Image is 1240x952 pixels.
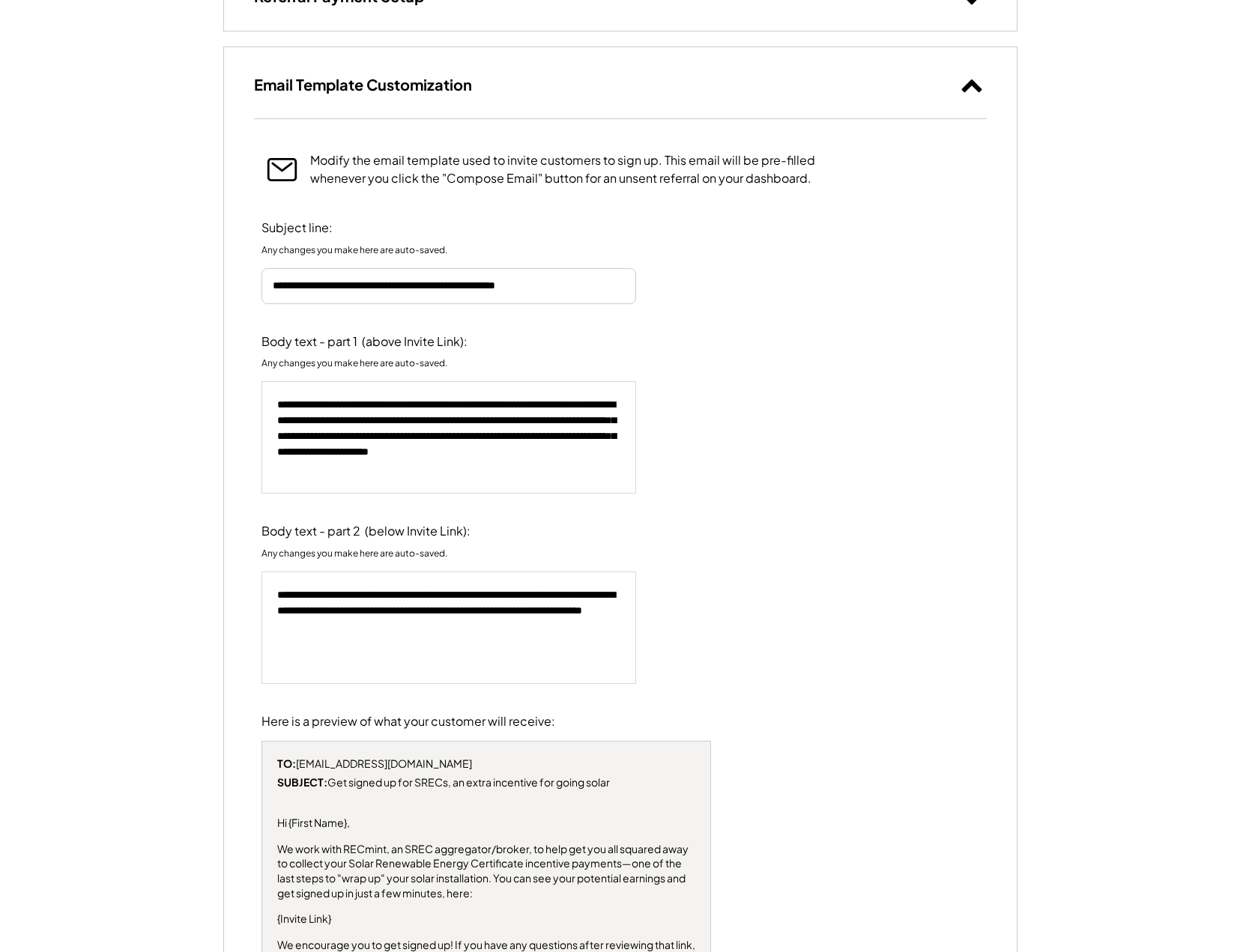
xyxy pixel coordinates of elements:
[261,243,447,257] div: Any changes you make here are auto-saved.
[277,816,350,831] div: Hi {First Name},
[254,75,472,94] h3: Email Template Customization
[261,547,447,560] div: Any changes you make here are auto-saved.
[310,151,835,187] div: Modify the email template used to invite customers to sign up. This email will be pre-filled when...
[261,714,555,730] div: Here is a preview of what your customer will receive:
[277,757,472,771] div: [EMAIL_ADDRESS][DOMAIN_NAME]
[261,524,471,539] div: Body text - part 2 (below Invite Link):
[261,334,468,350] div: Body text - part 1 (above Invite Link):
[277,912,331,927] div: {Invite Link}
[277,775,327,789] strong: SUBJECT:
[261,357,447,370] div: Any changes you make here are auto-saved.
[277,842,695,900] div: We work with RECmint, an SREC aggregator/broker, to help get you all squared away to collect your...
[277,757,296,770] strong: TO:
[277,775,610,790] div: Get signed up for SRECs, an extra incentive for going solar
[261,220,411,236] div: Subject line:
